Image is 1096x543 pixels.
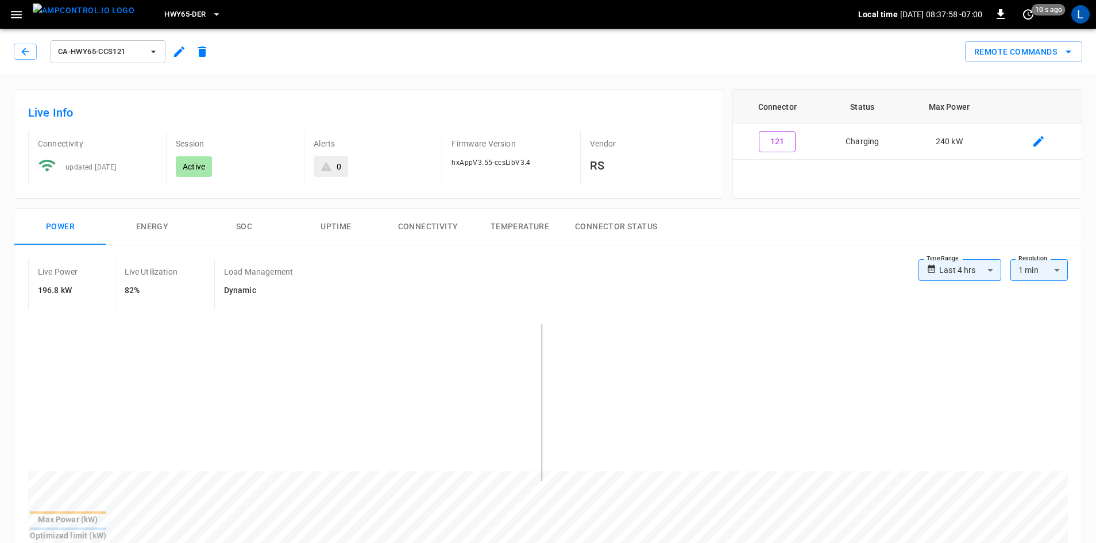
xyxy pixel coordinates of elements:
[965,41,1082,63] div: remote commands options
[858,9,898,20] p: Local time
[337,161,341,172] div: 0
[224,284,293,297] h6: Dynamic
[822,90,903,124] th: Status
[1018,254,1047,263] label: Resolution
[176,138,295,149] p: Session
[290,209,382,245] button: Uptime
[965,41,1082,63] button: Remote Commands
[224,266,293,278] p: Load Management
[733,90,1082,160] table: connector table
[1032,4,1066,16] span: 10 s ago
[451,159,530,167] span: hxAppV3.55-ccsLibV3.4
[125,284,177,297] h6: 82%
[590,138,709,149] p: Vendor
[38,138,157,149] p: Connectivity
[900,9,982,20] p: [DATE] 08:37:58 -07:00
[474,209,566,245] button: Temperature
[1071,5,1090,24] div: profile-icon
[14,209,106,245] button: Power
[65,163,117,171] span: updated [DATE]
[38,284,78,297] h6: 196.8 kW
[759,131,796,152] button: 121
[382,209,474,245] button: Connectivity
[1019,5,1037,24] button: set refresh interval
[58,45,143,59] span: ca-hwy65-ccs121
[451,138,570,149] p: Firmware Version
[125,266,177,278] p: Live Utilization
[903,90,995,124] th: Max Power
[733,90,822,124] th: Connector
[903,124,995,160] td: 240 kW
[28,103,709,122] h6: Live Info
[590,156,709,175] h6: RS
[198,209,290,245] button: SOC
[939,259,1001,281] div: Last 4 hrs
[927,254,959,263] label: Time Range
[51,40,165,63] button: ca-hwy65-ccs121
[106,209,198,245] button: Energy
[566,209,666,245] button: Connector Status
[160,3,225,26] button: HWY65-DER
[822,124,903,160] td: Charging
[1010,259,1068,281] div: 1 min
[33,3,134,18] img: ampcontrol.io logo
[314,138,433,149] p: Alerts
[38,266,78,278] p: Live Power
[164,8,206,21] span: HWY65-DER
[183,161,205,172] p: Active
